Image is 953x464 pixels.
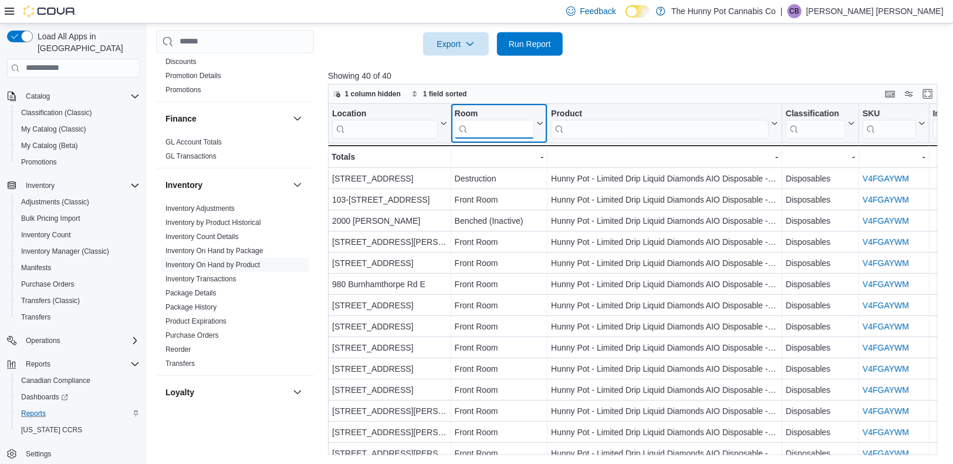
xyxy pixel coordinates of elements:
a: V4FGAYWM [863,406,909,416]
h3: Loyalty [165,386,194,398]
button: Display options [902,87,916,101]
div: [STREET_ADDRESS] [332,362,447,376]
div: Front Room [454,362,543,376]
span: CB [789,4,799,18]
span: Purchase Orders [16,277,140,291]
div: [STREET_ADDRESS] [332,298,447,312]
button: Inventory [165,179,288,190]
div: Disposables [786,341,855,355]
span: Operations [26,336,60,345]
div: Hunny Pot - Limited Drip Liquid Diamonds AIO Disposable - 1g [551,214,778,228]
div: - [454,150,543,164]
div: Hunny Pot - Limited Drip Liquid Diamonds AIO Disposable - 1g [551,383,778,397]
span: Canadian Compliance [21,376,90,385]
span: Discounts [165,56,197,66]
button: Room [454,108,543,138]
div: Hunny Pot - Limited Drip Liquid Diamonds AIO Disposable - 1g [551,172,778,186]
span: Reorder [165,344,191,354]
button: Product [551,108,778,138]
span: My Catalog (Beta) [16,139,140,153]
a: GL Transactions [165,152,217,160]
button: Inventory Count [12,227,144,243]
span: Purchase Orders [21,280,75,289]
span: 1 column hidden [345,89,401,99]
button: Export [423,32,489,56]
span: Inventory On Hand by Package [165,246,263,255]
div: Disposables [786,383,855,397]
input: Dark Mode [626,5,650,18]
button: My Catalog (Classic) [12,121,144,137]
span: Inventory by Product Historical [165,217,261,227]
a: V4FGAYWM [863,216,909,226]
span: Transfers [21,312,50,322]
a: My Catalog (Classic) [16,122,91,136]
div: Hunny Pot - Limited Drip Liquid Diamonds AIO Disposable - 1g [551,256,778,270]
span: Inventory Count Details [165,231,239,241]
a: V4FGAYWM [863,343,909,352]
div: Benched (Inactive) [454,214,543,228]
span: Purchase Orders [165,330,219,339]
div: Hunny Pot - Limited Drip Liquid Diamonds AIO Disposable - 1g [551,446,778,460]
a: Settings [21,447,56,461]
a: Classification (Classic) [16,106,97,120]
a: Inventory Count [16,228,76,242]
span: Inventory Count [16,228,140,242]
div: Room [454,108,533,119]
a: V4FGAYWM [863,195,909,204]
div: [STREET_ADDRESS] [332,383,447,397]
button: Reports [12,405,144,422]
p: The Hunny Pot Cannabis Co [671,4,776,18]
span: Reports [21,357,140,371]
span: Catalog [26,92,50,101]
span: Inventory Manager (Classic) [21,247,109,256]
span: My Catalog (Beta) [21,141,78,150]
span: Feedback [580,5,616,17]
div: Hunny Pot - Limited Drip Liquid Diamonds AIO Disposable - 1g [551,425,778,439]
a: Promotion Details [165,71,221,79]
span: Operations [21,334,140,348]
span: [US_STATE] CCRS [21,425,82,435]
span: My Catalog (Classic) [16,122,140,136]
a: Reports [16,406,50,421]
button: Adjustments (Classic) [12,194,144,210]
span: Settings [26,449,51,459]
div: [STREET_ADDRESS] [332,341,447,355]
div: - [551,150,778,164]
button: 1 field sorted [407,87,472,101]
span: Promotions [16,155,140,169]
div: Hunny Pot - Limited Drip Liquid Diamonds AIO Disposable - 1g [551,193,778,207]
span: Canadian Compliance [16,374,140,388]
div: SKU [863,108,916,119]
div: Inventory [156,201,314,375]
div: Disposables [786,256,855,270]
span: Reports [21,409,46,418]
button: Catalog [2,88,144,105]
p: Showing 40 of 40 [328,70,944,82]
a: Package Details [165,288,217,297]
div: Classification [786,108,846,119]
div: [STREET_ADDRESS][PERSON_NAME][PERSON_NAME] [332,404,447,418]
div: Location [332,108,438,119]
div: Front Room [454,320,543,334]
p: | [780,4,783,18]
div: Hunny Pot - Limited Drip Liquid Diamonds AIO Disposable - 1g [551,341,778,355]
div: Disposables [786,298,855,312]
div: [STREET_ADDRESS] [332,172,447,186]
a: Purchase Orders [16,277,79,291]
div: Product [551,108,769,138]
span: Adjustments (Classic) [16,195,140,209]
div: [STREET_ADDRESS][PERSON_NAME] [332,425,447,439]
h3: Finance [165,112,197,124]
span: Manifests [21,263,51,273]
div: [STREET_ADDRESS][PERSON_NAME] [332,446,447,460]
button: Operations [2,332,144,349]
span: Inventory Transactions [165,274,236,283]
span: Reports [26,359,50,369]
a: Promotions [16,155,62,169]
span: Run Report [509,38,551,50]
a: Product Expirations [165,317,227,325]
button: Transfers [12,309,144,325]
div: Hunny Pot - Limited Drip Liquid Diamonds AIO Disposable - 1g [551,320,778,334]
div: Front Room [454,404,543,418]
